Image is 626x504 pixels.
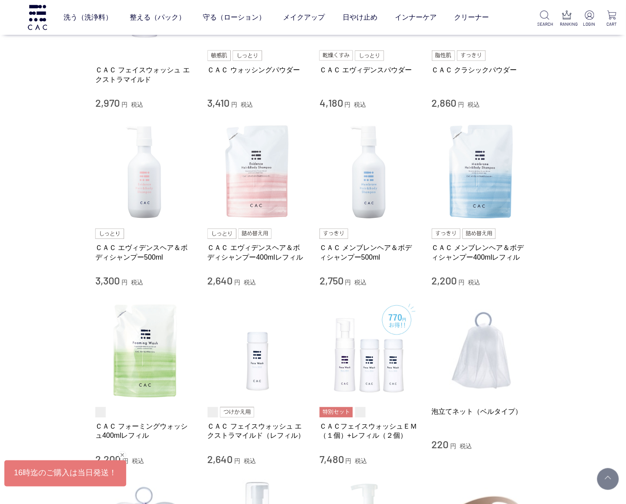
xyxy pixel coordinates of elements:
span: 円 [450,443,456,450]
span: 4,180 [320,96,343,109]
img: すっきり [320,229,348,239]
a: 整える（パック） [130,5,185,30]
img: 詰め替え用 [239,229,272,239]
a: ＣＡＣ メンブレンヘア＆ボディシャンプー500ml [320,244,419,262]
img: 脂性肌 [432,51,455,61]
a: ＣＡＣ エヴィデンスパウダー [320,65,419,74]
span: 税込 [468,279,480,286]
p: RANKING [560,21,574,27]
span: 円 [234,279,240,286]
a: ＣＡＣ エヴィデンスヘア＆ボディシャンプー400mlレフィル [208,244,307,262]
a: ＣＡＣ フェイスウォッシュ エクストラマイルド [95,65,195,84]
img: しっとり [355,51,384,61]
img: ＣＡＣフェイスウォッシュＥＭ（１個）+レフィル（２個） [320,301,419,400]
img: ＣＡＣ メンブレンヘア＆ボディシャンプー400mlレフィル [432,123,531,222]
a: ＣＡＣ フェイスウォッシュ エクストラマイルド（レフィル） [208,422,307,441]
span: 円 [121,101,128,108]
img: ＣＡＣ エヴィデンスヘア＆ボディシャンプー500ml [95,123,195,222]
p: SEARCH [538,21,552,27]
img: しっとり [208,229,236,239]
a: ＣＡＣフェイスウォッシュＥＭ（１個）+レフィル（２個） [320,422,419,441]
img: しっとり [95,229,124,239]
span: 円 [345,279,351,286]
span: 税込 [244,458,256,465]
a: 守る（ローション） [203,5,266,30]
img: ＣＡＣ メンブレンヘア＆ボディシャンプー500ml [320,123,419,222]
span: 220 [432,438,449,451]
img: 泡立てネット（ベルタイプ） [432,301,531,400]
a: クリーナー [454,5,489,30]
span: 税込 [244,279,256,286]
p: CART [605,21,619,27]
span: 2,860 [432,96,457,109]
a: CART [605,10,619,27]
img: ＣＡＣ エヴィデンスヘア＆ボディシャンプー400mlレフィル [208,123,307,222]
span: 税込 [355,458,367,465]
a: 洗う（洗浄料） [64,5,112,30]
img: ＣＡＣ フェイスウォッシュ エクストラマイルド（レフィル） [208,301,307,400]
a: ＣＡＣ フォーミングウォッシュ400mlレフィル [95,422,195,441]
a: メイクアップ [283,5,325,30]
span: 税込 [131,101,143,108]
img: 泡タイプ [355,407,366,418]
a: SEARCH [538,10,552,27]
span: 円 [121,279,128,286]
span: 3,410 [208,96,230,109]
a: LOGIN [582,10,597,27]
img: しっとり [233,51,262,61]
img: logo [27,5,48,30]
span: 2,200 [432,274,457,287]
span: 税込 [131,279,143,286]
span: 円 [458,279,464,286]
img: ＣＡＣ フォーミングウォッシュ400mlレフィル [95,301,195,400]
p: LOGIN [582,21,597,27]
img: 泡タイプ [95,407,106,418]
a: ＣＡＣ ウォッシングパウダー [208,65,307,74]
img: 敏感肌 [208,51,231,61]
img: 詰め替え用 [463,229,496,239]
a: ＣＡＣ クラシックパウダー [432,65,531,74]
a: ＣＡＣ エヴィデンスヘア＆ボディシャンプー500ml [95,244,195,262]
span: 2,200 [95,453,121,466]
span: 円 [458,101,464,108]
span: 税込 [354,101,367,108]
span: 2,750 [320,274,343,287]
span: 3,300 [95,274,120,287]
span: 円 [345,101,351,108]
span: 2,640 [208,453,233,466]
a: 泡立てネット（ベルタイプ） [432,407,531,416]
span: 円 [234,458,240,465]
span: 税込 [241,101,253,108]
span: 税込 [468,101,480,108]
a: インナーケア [395,5,437,30]
span: 税込 [460,443,472,450]
span: 2,970 [95,96,120,109]
span: 円 [231,101,237,108]
img: 泡タイプ [208,407,218,418]
span: 税込 [355,279,367,286]
a: RANKING [560,10,574,27]
a: ＣＡＣ メンブレンヘア＆ボディシャンプー400mlレフィル [432,244,531,262]
span: 税込 [132,458,144,465]
a: 日やけ止め [343,5,377,30]
img: 特別セット [320,407,353,418]
img: すっきり [457,51,486,61]
span: 7,480 [320,453,344,466]
span: 2,640 [208,274,233,287]
img: つけかえ用 [220,407,254,418]
img: 乾燥くすみ [320,51,353,61]
img: すっきり [432,229,461,239]
span: 円 [346,458,352,465]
